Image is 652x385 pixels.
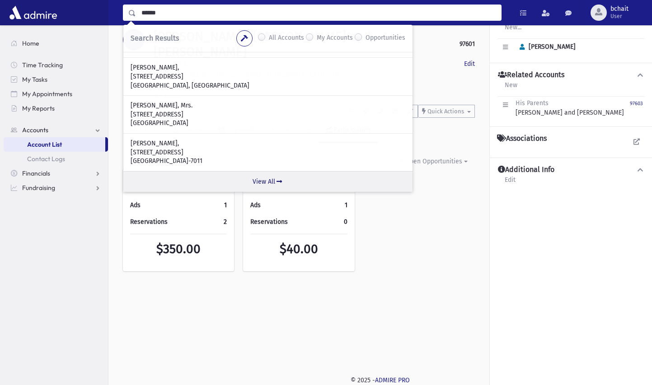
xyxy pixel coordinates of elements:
[4,58,108,72] a: Time Tracking
[22,184,55,192] span: Fundraising
[4,123,108,137] a: Accounts
[460,39,475,49] strong: 97601
[22,39,39,47] span: Home
[22,61,63,69] span: Time Tracking
[516,43,576,51] span: [PERSON_NAME]
[123,171,413,192] a: View All
[123,29,145,51] div: M
[131,148,405,157] p: [STREET_ADDRESS]
[317,33,353,44] label: My Accounts
[250,218,288,226] span: Reservations
[4,137,105,152] a: Account List
[630,101,643,107] small: 97603
[224,201,227,209] a: 1
[130,201,141,209] span: Ads
[375,376,410,384] a: ADMIRE PRO
[22,75,47,83] span: My Tasks
[4,36,108,51] a: Home
[610,13,629,20] span: User
[366,33,405,44] label: Opportunities
[131,157,405,166] p: [GEOGRAPHIC_DATA]-7011
[504,175,516,191] a: Edit
[610,5,629,13] span: bchait
[498,70,564,80] h4: Related Accounts
[123,376,638,385] div: © 2025 -
[497,165,645,175] button: Additional Info
[427,108,464,115] span: Quick Actions
[4,72,108,87] a: My Tasks
[250,201,261,209] span: Ads
[131,101,405,110] p: [PERSON_NAME], Mrs.
[393,154,475,169] a: 6 Open Opportunities
[4,87,108,101] a: My Appointments
[130,218,168,226] span: Reservations
[4,101,108,116] a: My Reports
[516,98,624,117] div: [PERSON_NAME] and [PERSON_NAME]
[22,126,48,134] span: Accounts
[498,165,554,175] h4: Additional Info
[27,140,62,148] span: Account List
[131,34,179,42] span: Search Results
[22,90,72,98] span: My Appointments
[345,201,347,209] a: 1
[131,119,405,128] p: [GEOGRAPHIC_DATA]
[131,81,405,90] p: [GEOGRAPHIC_DATA], [GEOGRAPHIC_DATA]
[22,104,55,112] span: My Reports
[497,70,645,80] button: Related Accounts
[156,241,201,256] a: $350.00
[131,139,405,148] p: [PERSON_NAME],
[4,152,108,166] a: Contact Logs
[4,181,108,195] a: Fundraising
[27,155,65,163] span: Contact Logs
[22,169,50,177] span: Financials
[224,218,227,226] a: 2
[131,63,405,72] p: [PERSON_NAME],
[131,110,405,119] p: [STREET_ADDRESS]
[630,98,643,117] a: 97603
[504,22,522,38] a: New...
[123,169,234,193] div: Dinner 19-20
[131,72,405,81] p: [STREET_ADDRESS]
[464,59,475,69] a: Edit
[344,218,347,226] a: 0
[504,80,518,96] a: New
[418,105,475,118] button: Quick Actions
[516,99,549,107] span: His Parents
[136,5,501,21] input: Search
[123,118,167,143] a: Activity
[269,33,304,44] label: All Accounts
[7,4,59,22] img: AdmirePro
[497,134,547,143] h4: Associations
[280,241,318,256] a: $40.00
[4,166,108,181] a: Financials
